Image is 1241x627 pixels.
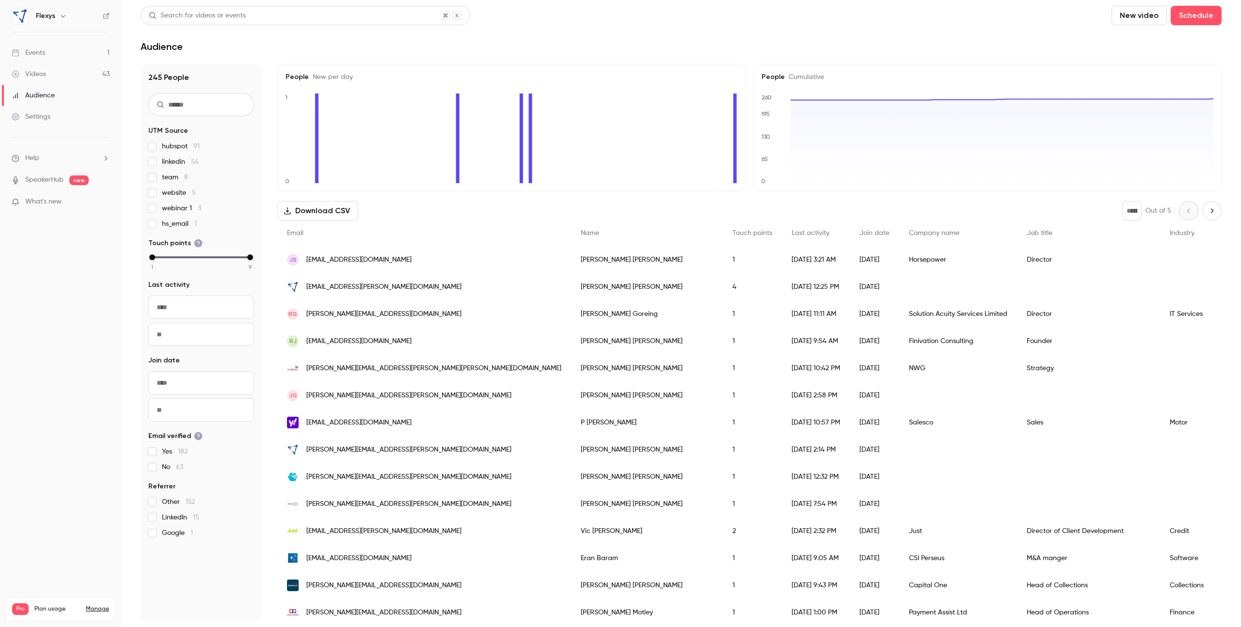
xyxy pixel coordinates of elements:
[723,517,782,545] div: 2
[184,174,188,181] span: 8
[191,158,199,165] span: 54
[162,497,195,507] span: Other
[25,153,39,163] span: Help
[176,464,183,470] span: 63
[571,572,723,599] div: [PERSON_NAME] [PERSON_NAME]
[1017,300,1160,328] div: Director
[723,300,782,328] div: 1
[287,552,299,564] img: csiperseus.com
[850,246,899,273] div: [DATE]
[287,607,299,618] img: payment-assist.co.uk
[306,499,511,509] span: [PERSON_NAME][EMAIL_ADDRESS][PERSON_NAME][DOMAIN_NAME]
[148,72,254,83] h1: 245 People
[571,300,723,328] div: [PERSON_NAME] Goreing
[192,189,196,196] span: 5
[571,409,723,436] div: P [PERSON_NAME]
[850,572,899,599] div: [DATE]
[286,72,737,82] h5: People
[782,273,850,300] div: [DATE] 12:25 PM
[782,545,850,572] div: [DATE] 9:05 AM
[899,300,1017,328] div: Solution Acuity Services Limited
[287,498,299,510] img: motonovofinance.com
[162,188,196,198] span: website
[1146,206,1171,216] p: Out of 5
[141,41,183,52] h1: Audience
[571,436,723,463] div: [PERSON_NAME] [PERSON_NAME]
[1017,599,1160,626] div: Head of Operations
[899,599,1017,626] div: Payment Assist Ltd
[309,74,353,80] span: New per day
[306,309,461,319] span: [PERSON_NAME][EMAIL_ADDRESS][DOMAIN_NAME]
[98,198,110,206] iframe: Noticeable Trigger
[1112,6,1167,25] button: New video
[723,599,782,626] div: 1
[151,263,153,271] span: 1
[12,153,110,163] li: help-dropdown-opener
[148,398,254,422] input: To
[148,280,190,290] span: Last activity
[723,328,782,355] div: 1
[149,11,246,21] div: Search for videos or events
[581,230,599,236] span: Name
[25,197,62,207] span: What's new
[571,490,723,517] div: [PERSON_NAME] [PERSON_NAME]
[86,605,109,613] a: Manage
[36,11,55,21] h6: Flexys
[287,281,299,293] img: flexys.co.uk
[850,300,899,328] div: [DATE]
[785,74,824,80] span: Cumulative
[34,605,80,613] span: Plan usage
[571,517,723,545] div: Vic [PERSON_NAME]
[306,391,511,401] span: [PERSON_NAME][EMAIL_ADDRESS][PERSON_NAME][DOMAIN_NAME]
[287,471,299,483] img: moneyhub.com
[723,490,782,517] div: 1
[723,246,782,273] div: 1
[782,490,850,517] div: [DATE] 7:54 PM
[12,48,45,58] div: Events
[899,517,1017,545] div: Just
[247,254,253,260] div: max
[899,545,1017,572] div: CSI Perseus
[782,517,850,545] div: [DATE] 2:32 PM
[306,336,412,346] span: [EMAIL_ADDRESS][DOMAIN_NAME]
[306,608,461,618] span: [PERSON_NAME][EMAIL_ADDRESS][DOMAIN_NAME]
[723,572,782,599] div: 1
[723,382,782,409] div: 1
[287,362,299,374] img: cushon.co.uk
[306,445,511,455] span: [PERSON_NAME][EMAIL_ADDRESS][PERSON_NAME][DOMAIN_NAME]
[285,94,287,101] text: 1
[782,436,850,463] div: [DATE] 2:14 PM
[850,273,899,300] div: [DATE]
[571,246,723,273] div: [PERSON_NAME] [PERSON_NAME]
[162,157,199,167] span: linkedin
[162,513,199,522] span: LinkedIn
[850,517,899,545] div: [DATE]
[69,175,89,185] span: new
[732,230,772,236] span: Touch points
[186,499,195,505] span: 152
[12,69,46,79] div: Videos
[762,72,1213,82] h5: People
[306,363,561,374] span: [PERSON_NAME][EMAIL_ADDRESS][PERSON_NAME][PERSON_NAME][DOMAIN_NAME]
[761,156,768,162] text: 65
[899,409,1017,436] div: Salesco
[571,599,723,626] div: [PERSON_NAME] Motley
[571,382,723,409] div: [PERSON_NAME] [PERSON_NAME]
[723,273,782,300] div: 4
[162,528,193,538] span: Google
[850,463,899,490] div: [DATE]
[1017,246,1160,273] div: Director
[782,409,850,436] div: [DATE] 10:57 PM
[193,514,199,521] span: 15
[194,220,197,227] span: 1
[850,490,899,517] div: [DATE]
[178,448,188,455] span: 182
[306,472,511,482] span: [PERSON_NAME][EMAIL_ADDRESS][PERSON_NAME][DOMAIN_NAME]
[289,337,297,345] span: RJ
[850,409,899,436] div: [DATE]
[288,310,297,318] span: RG
[1202,201,1222,220] button: Next page
[762,94,772,101] text: 260
[761,133,770,140] text: 130
[899,572,1017,599] div: Capital One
